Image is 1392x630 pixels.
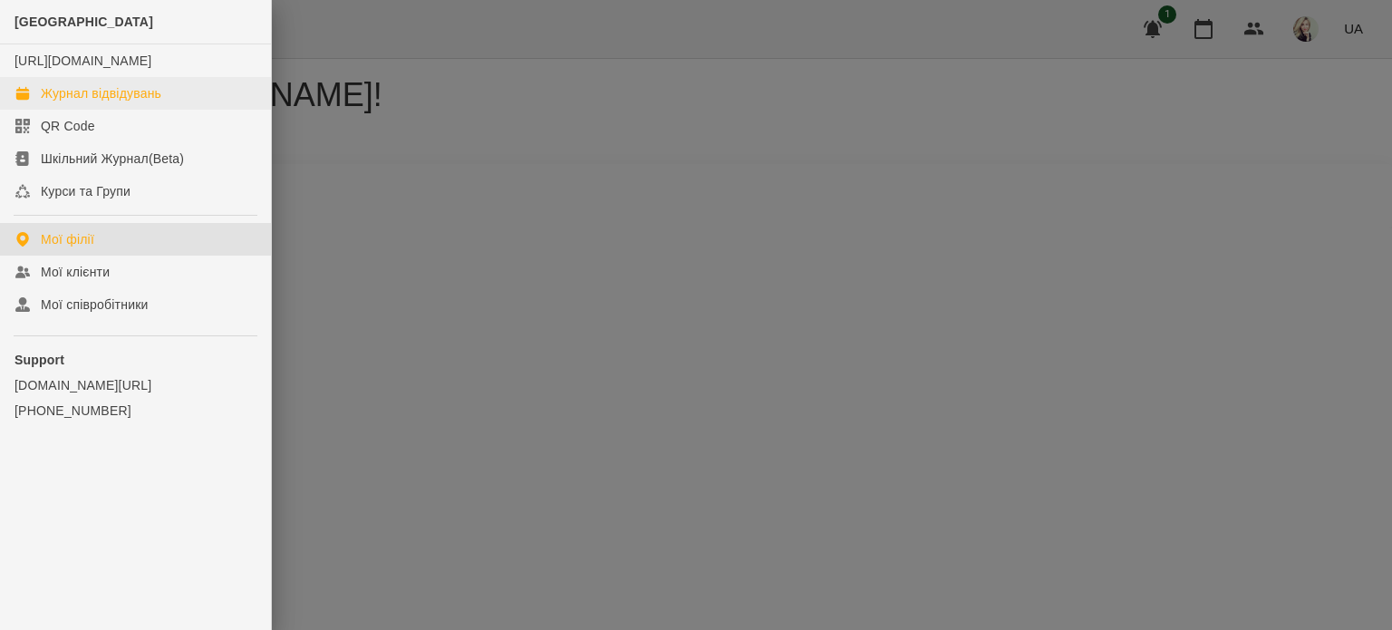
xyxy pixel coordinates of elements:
[41,182,130,200] div: Курси та Групи
[14,402,256,420] a: [PHONE_NUMBER]
[41,84,161,102] div: Журнал відвідувань
[14,351,256,369] p: Support
[14,15,153,29] span: [GEOGRAPHIC_DATA]
[41,230,94,248] div: Мої філії
[14,376,256,394] a: [DOMAIN_NAME][URL]
[41,150,184,168] div: Шкільний Журнал(Beta)
[14,53,151,68] a: [URL][DOMAIN_NAME]
[41,263,110,281] div: Мої клієнти
[41,117,95,135] div: QR Code
[41,296,149,314] div: Мої співробітники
